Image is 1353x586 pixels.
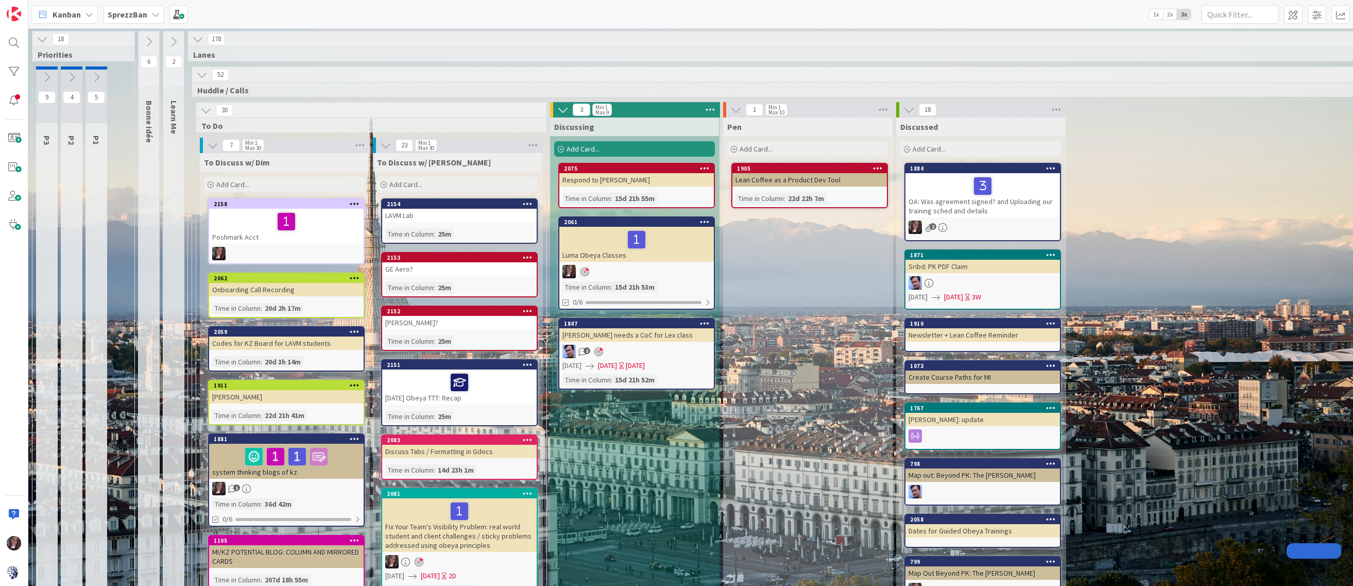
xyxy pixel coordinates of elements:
div: 1881system thinking blogs of kz [209,434,364,479]
div: 1073 [910,362,1060,370]
div: 1911[PERSON_NAME] [209,381,364,404]
div: 1911 [214,382,364,389]
div: 2075 [564,165,714,172]
div: [PERSON_NAME]? [382,316,537,329]
span: To Discuss w/ Jim [377,157,491,168]
div: Dates for Guided Obeya Trainings [905,524,1060,538]
span: [DATE] [944,292,963,303]
span: [DATE] [562,360,581,371]
span: : [261,410,262,421]
div: 1910Newsletter + Lean Coffee Reminder [905,319,1060,342]
div: [PERSON_NAME] needs a CoC for Lex class [559,328,714,342]
div: 207d 18h 55m [262,574,311,585]
div: 2153 [387,254,537,261]
div: 1847 [559,319,714,328]
div: 2061 [559,217,714,227]
div: Map Out Beyond PK: The [PERSON_NAME] [905,566,1060,580]
span: 178 [208,33,225,45]
div: Time in Column [735,193,784,204]
span: 0/6 [573,297,583,308]
div: TD [209,247,364,260]
div: Onboarding Call Recording [209,283,364,296]
div: 2154LAVM Lab [382,199,537,222]
div: 2153GE Aero? [382,253,537,276]
div: 1847 [564,320,714,327]
span: 4 [63,91,80,104]
div: Time in Column [385,411,434,422]
div: 798 [910,460,1060,467]
div: Min 1 [418,140,431,145]
div: Fix Your Team's Visibility Problem: real world student and client challenges / sticky problems ad... [382,498,537,552]
img: JB [909,276,922,290]
div: OA: Was agreement signed? and Uploading our training sched and details [905,173,1060,217]
img: JB [562,345,576,358]
div: 2058 [910,516,1060,523]
div: Respond to [PERSON_NAME] [559,173,714,187]
img: avatar [7,565,21,579]
div: TD [382,555,537,568]
div: 25m [435,411,454,422]
div: 2058Dates for Guided Obeya Trainings [905,515,1060,538]
div: 15d 21h 55m [612,193,657,204]
div: 799Map Out Beyond PK: The [PERSON_NAME] [905,557,1060,580]
span: 2x [1163,9,1177,20]
span: 30 [216,104,233,116]
span: Discussing [554,122,594,132]
div: 1881 [214,436,364,443]
span: Kanban [53,8,81,21]
div: JB [905,276,1060,290]
div: 1881 [209,434,364,444]
div: 15d 21h 52m [612,374,657,386]
input: Quick Filter... [1202,5,1279,24]
div: 20d 2h 17m [262,303,303,314]
div: MI/KZ POTENTIAL BLOG: COLUMN AND MIRRORED CARDS [209,545,364,568]
span: : [611,281,612,293]
span: 2 [584,347,590,354]
span: Add Card... [913,144,946,154]
span: [DATE] [385,571,404,581]
div: TD [905,221,1060,234]
span: 6 [140,56,158,68]
span: : [434,336,435,347]
div: 2083 [382,436,537,445]
span: To Do [201,121,534,131]
span: Add Card... [740,144,773,154]
div: 2158 [209,199,364,209]
div: Poshmark Acct [209,209,364,244]
div: Time in Column [562,281,611,293]
span: 1 [746,104,763,116]
div: Max 30 [245,145,261,150]
span: 18 [919,104,936,116]
div: 1847[PERSON_NAME] needs a CoC for Lex class [559,319,714,342]
div: Max 30 [418,145,434,150]
img: TD [7,536,21,550]
div: 1905 [732,164,887,173]
img: Visit kanbanzone.com [7,7,21,21]
img: TD [212,482,226,495]
img: TD [562,265,576,278]
div: 2061Luma Obeya Classes [559,217,714,262]
div: 2083 [387,437,537,444]
div: Time in Column [212,574,261,585]
div: 2081Fix Your Team's Visibility Problem: real world student and client challenges / sticky problem... [382,489,537,552]
div: TD [209,482,364,495]
img: JB [909,485,922,498]
div: 2158Poshmark Acct [209,199,364,244]
span: : [261,574,262,585]
div: Map out: Beyond PK: The [PERSON_NAME] [905,468,1060,482]
div: 2075Respond to [PERSON_NAME] [559,164,714,187]
span: 7 [222,139,240,152]
div: 2059 [214,328,364,336]
span: Add Card... [216,180,249,189]
span: : [611,193,612,204]
span: : [784,193,785,204]
span: 3x [1177,9,1191,20]
div: 25m [435,336,454,347]
div: 2151[DATE] Obeya TTT: Recap [382,360,537,405]
div: 1884OA: Was agreement signed? and Uploading our training sched and details [905,164,1060,217]
div: 1905Lean Coffee as a Product Dev Tool [732,164,887,187]
span: P2 [66,136,77,145]
img: TD [212,247,226,260]
div: 2058 [905,515,1060,524]
div: 2D [449,571,456,581]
